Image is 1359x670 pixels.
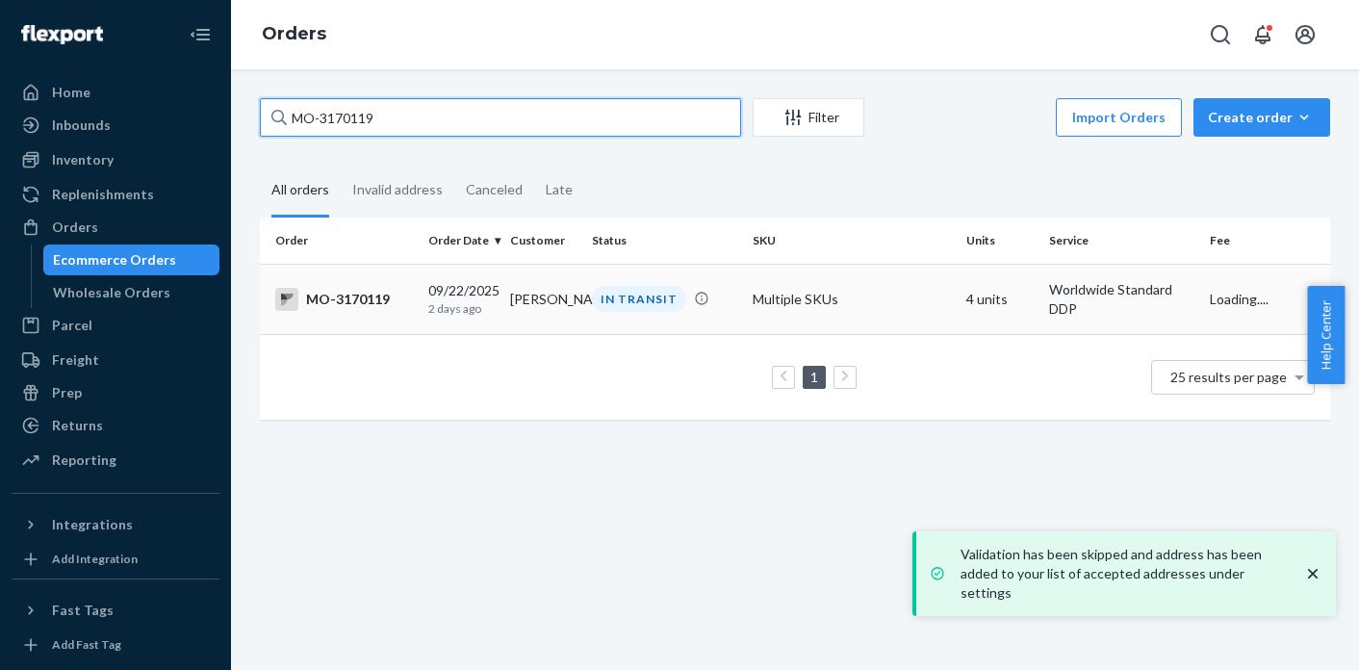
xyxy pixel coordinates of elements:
div: Orders [52,218,98,237]
div: Fast Tags [52,601,114,620]
button: Import Orders [1056,98,1182,137]
th: Order Date [421,218,502,264]
button: Open notifications [1244,15,1282,54]
input: Search orders [260,98,741,137]
div: Reporting [52,451,116,470]
ol: breadcrumbs [246,7,342,63]
th: SKU [745,218,959,264]
a: Orders [262,23,326,44]
div: Invalid address [352,165,443,215]
div: MO-3170119 [275,288,413,311]
button: Filter [753,98,864,137]
div: Filter [754,108,863,127]
div: Freight [52,350,99,370]
div: Integrations [52,515,133,534]
img: Flexport logo [21,25,103,44]
th: Order [260,218,421,264]
a: Freight [12,345,219,375]
div: Add Integration [52,551,138,567]
a: Parcel [12,310,219,341]
div: Add Fast Tag [52,636,121,653]
button: Create order [1193,98,1330,137]
div: Create order [1208,108,1316,127]
a: Prep [12,377,219,408]
a: Add Fast Tag [12,633,219,657]
div: Replenishments [52,185,154,204]
td: Multiple SKUs [745,264,959,334]
p: Worldwide Standard DDP [1049,280,1194,319]
svg: close toast [1303,564,1322,583]
button: Open account menu [1286,15,1324,54]
td: [PERSON_NAME] [502,264,584,334]
td: 4 units [959,264,1040,334]
button: Fast Tags [12,595,219,626]
button: Help Center [1307,286,1345,384]
button: Open Search Box [1201,15,1240,54]
a: Add Integration [12,548,219,571]
td: Loading.... [1202,264,1330,334]
div: Returns [52,416,103,435]
div: Late [546,165,573,215]
div: Home [52,83,90,102]
div: Inventory [52,150,114,169]
a: Wholesale Orders [43,277,220,308]
div: IN TRANSIT [592,286,686,312]
a: Home [12,77,219,108]
div: Prep [52,383,82,402]
th: Units [959,218,1040,264]
a: Orders [12,212,219,243]
p: 2 days ago [428,300,495,317]
div: Ecommerce Orders [53,250,176,270]
div: Customer [510,232,577,248]
div: Parcel [52,316,92,335]
a: Inbounds [12,110,219,141]
p: Validation has been skipped and address has been added to your list of accepted addresses under s... [961,545,1284,603]
span: 25 results per page [1170,369,1287,385]
div: Canceled [466,165,523,215]
th: Status [584,218,745,264]
div: Inbounds [52,116,111,135]
div: 09/22/2025 [428,281,495,317]
a: Inventory [12,144,219,175]
a: Reporting [12,445,219,476]
th: Service [1041,218,1202,264]
a: Replenishments [12,179,219,210]
a: Returns [12,410,219,441]
button: Integrations [12,509,219,540]
a: Ecommerce Orders [43,245,220,275]
button: Close Navigation [181,15,219,54]
th: Fee [1202,218,1330,264]
div: All orders [271,165,329,218]
a: Page 1 is your current page [807,369,822,385]
div: Wholesale Orders [53,283,170,302]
